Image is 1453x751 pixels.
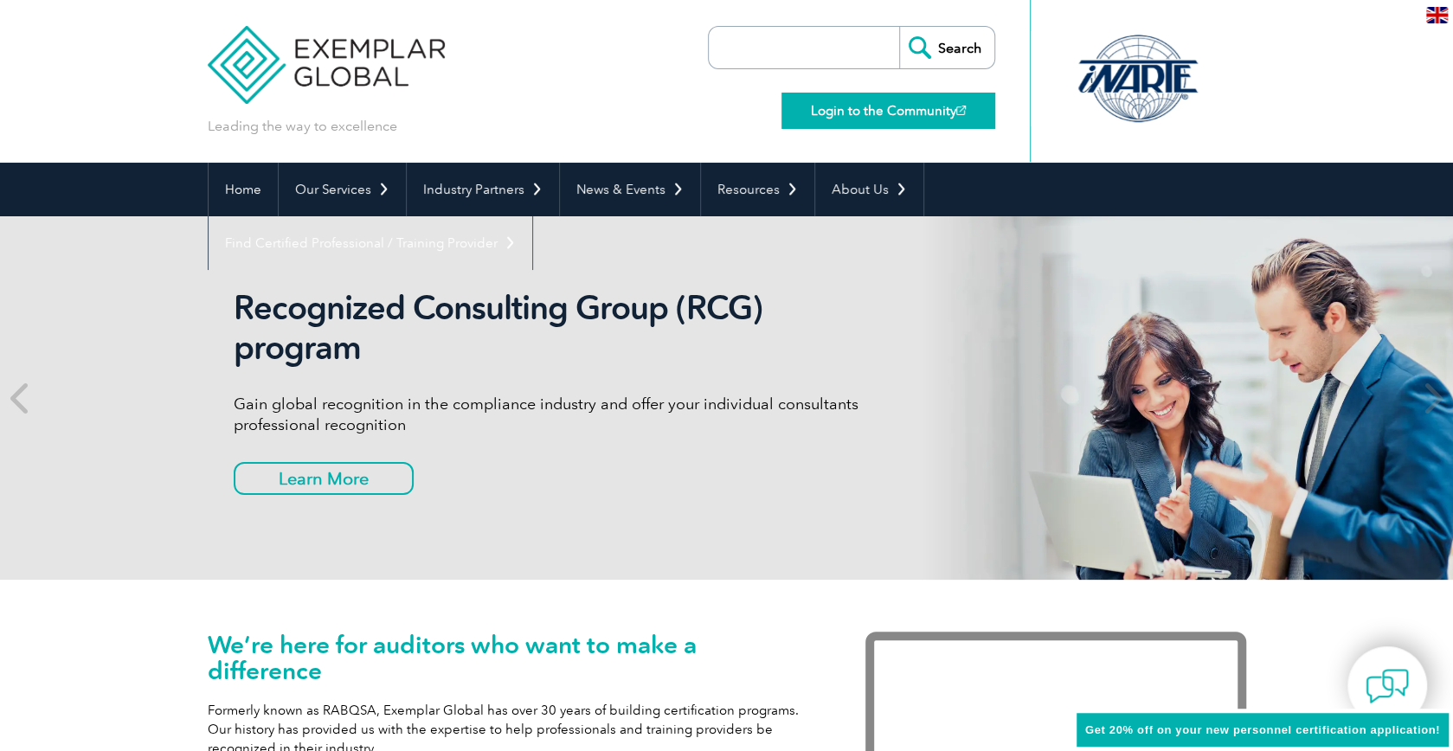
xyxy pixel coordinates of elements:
img: contact-chat.png [1366,664,1409,708]
a: Learn More [234,462,414,495]
a: About Us [815,163,923,216]
h1: We’re here for auditors who want to make a difference [208,632,813,684]
a: Home [209,163,278,216]
a: Industry Partners [407,163,559,216]
p: Gain global recognition in the compliance industry and offer your individual consultants professi... [234,394,883,435]
a: Find Certified Professional / Training Provider [209,216,532,270]
h2: Recognized Consulting Group (RCG) program [234,288,883,368]
a: Resources [701,163,814,216]
img: en [1426,7,1448,23]
span: Get 20% off on your new personnel certification application! [1085,723,1440,736]
a: News & Events [560,163,700,216]
input: Search [899,27,994,68]
p: Leading the way to excellence [208,117,397,136]
a: Our Services [279,163,406,216]
a: Login to the Community [781,93,995,129]
img: open_square.png [956,106,966,115]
